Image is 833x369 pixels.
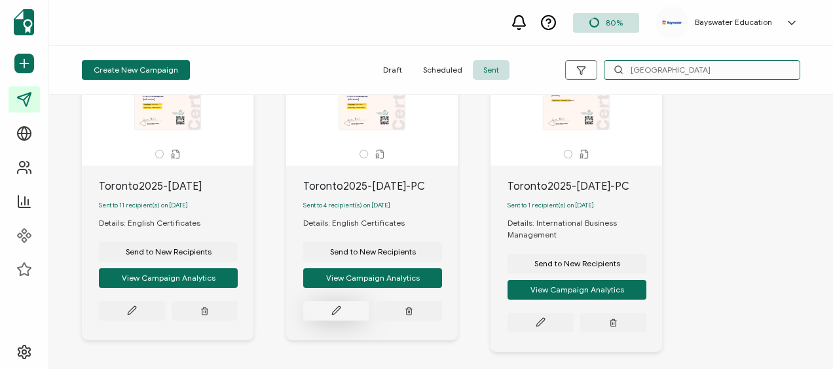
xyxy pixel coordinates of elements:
[695,18,772,27] h5: Bayswater Education
[508,202,594,209] span: Sent to 1 recipient(s) on [DATE]
[303,268,442,288] button: View Campaign Analytics
[303,202,390,209] span: Sent to 4 recipient(s) on [DATE]
[99,268,238,288] button: View Campaign Analytics
[604,60,800,80] input: Search
[303,217,418,229] div: Details: English Certificates
[662,20,682,25] img: e421b917-46e4-4ebc-81ec-125abdc7015c.png
[508,179,662,194] div: Toronto2025-[DATE]-PC
[14,9,34,35] img: sertifier-logomark-colored.svg
[303,179,458,194] div: Toronto2025-[DATE]-PC
[768,306,833,369] iframe: Chat Widget
[413,60,473,80] span: Scheduled
[303,242,442,262] button: Send to New Recipients
[99,217,213,229] div: Details: English Certificates
[534,260,620,268] span: Send to New Recipients
[473,60,509,80] span: Sent
[508,217,662,241] div: Details: International Business Management
[99,179,253,194] div: Toronto2025-[DATE]
[99,202,188,209] span: Sent to 11 recipient(s) on [DATE]
[330,248,416,256] span: Send to New Recipients
[126,248,212,256] span: Send to New Recipients
[508,254,646,273] button: Send to New Recipients
[508,280,646,300] button: View Campaign Analytics
[99,242,238,262] button: Send to New Recipients
[94,66,178,74] span: Create New Campaign
[606,18,623,27] span: 80%
[373,60,413,80] span: Draft
[82,60,190,80] button: Create New Campaign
